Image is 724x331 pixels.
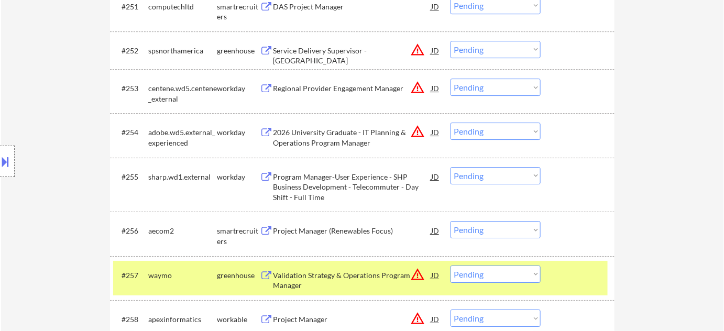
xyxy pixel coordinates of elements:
[217,270,260,281] div: greenhouse
[273,314,431,325] div: Project Manager
[148,270,217,281] div: waymo
[273,83,431,94] div: Regional Provider Engagement Manager
[430,266,441,284] div: JD
[430,167,441,186] div: JD
[148,314,217,325] div: apexinformatics
[217,314,260,325] div: workable
[430,221,441,240] div: JD
[273,172,431,203] div: Program Manager-User Experience - SHP Business Development - Telecommuter - Day Shift - Full Time
[410,267,425,282] button: warning_amber
[410,311,425,326] button: warning_amber
[122,46,140,56] div: #252
[273,270,431,291] div: Validation Strategy & Operations Program Manager
[430,79,441,97] div: JD
[217,172,260,182] div: workday
[217,46,260,56] div: greenhouse
[122,270,140,281] div: #257
[273,127,431,148] div: 2026 University Graduate - IT Planning & Operations Program Manager
[217,2,260,22] div: smartrecruiters
[273,2,431,12] div: DAS Project Manager
[273,46,431,66] div: Service Delivery Supervisor - [GEOGRAPHIC_DATA]
[410,42,425,57] button: warning_amber
[273,226,431,236] div: Project Manager (Renewables Focus)
[410,124,425,139] button: warning_amber
[122,2,140,12] div: #251
[217,226,260,246] div: smartrecruiters
[122,314,140,325] div: #258
[148,2,217,12] div: computechltd
[430,123,441,141] div: JD
[430,310,441,328] div: JD
[148,46,217,56] div: spsnorthamerica
[410,80,425,95] button: warning_amber
[430,41,441,60] div: JD
[217,127,260,138] div: workday
[217,83,260,94] div: workday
